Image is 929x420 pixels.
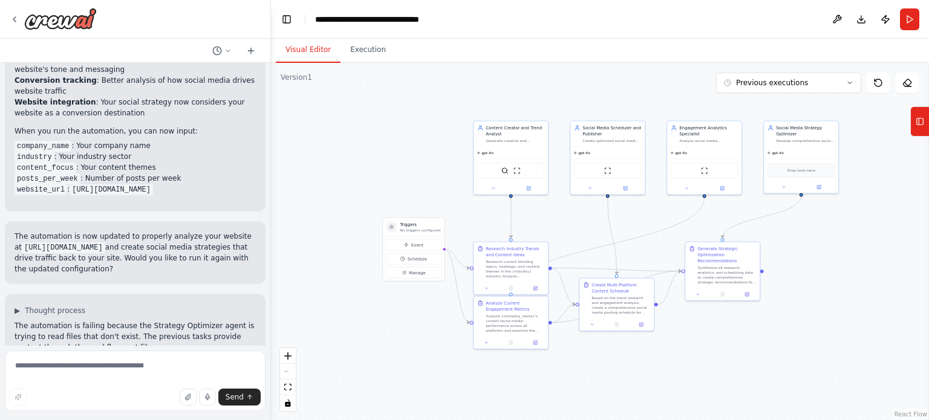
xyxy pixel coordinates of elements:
[473,296,549,349] div: Analyze Current Engagement MetricsAnalyze {company_name}'s current social media performance acros...
[409,270,426,276] span: Manage
[444,246,470,271] g: Edge from triggers to 39d9ccd7-a373-4bf0-b9f1-19b59c95f7ba
[281,73,312,82] div: Version 1
[280,395,296,411] button: toggle interactivity
[582,138,641,143] div: Create optimized social media posting schedules for {company_name} across multiple platforms incl...
[802,184,836,191] button: Open in side panel
[486,300,544,312] div: Analyze Current Engagement Metrics
[24,8,97,30] img: Logo
[411,242,423,248] span: Event
[15,97,256,118] li: : Your social strategy now considers your website as a conversion destination
[763,121,839,194] div: Social Media Strategy OptimizerDevelop comprehensive social media strategies by analyzing all ava...
[486,259,544,279] div: Research current trending topics, hashtags, and content themes in the {industry} industry. Analyz...
[675,150,687,155] span: gpt-4o
[207,44,236,58] button: Switch to previous chat
[15,152,54,163] code: industry
[25,306,85,315] span: Thought process
[736,78,808,88] span: Previous executions
[552,302,576,326] g: Edge from ca4b8022-fbd7-4532-b978-504c1c81eea1 to 859e7506-1d9e-4ff3-a3cc-5c903323822e
[697,246,756,264] div: Generate Strategic Optimization Recommendations
[605,198,620,274] g: Edge from 7af4ee9d-9fb4-4c98-bd17-c5fec7b4dad6 to 859e7506-1d9e-4ff3-a3cc-5c903323822e
[382,218,445,282] div: TriggersNo triggers configuredEventScheduleManage
[508,198,514,238] g: Edge from b67264f0-5b1b-42ec-aebe-6a05d2be1501 to 39d9ccd7-a373-4bf0-b9f1-19b59c95f7ba
[280,348,296,364] button: zoom in
[697,265,756,285] div: Synthesize all research, analytics, and scheduling data to create comprehensive strategic recomme...
[787,167,815,173] span: Drop tools here
[473,121,549,195] div: Content Creator and Trend AnalystGenerate creative and engaging social media content ideas based ...
[10,389,27,405] button: Improve this prompt
[15,151,256,162] li: : Your industry sector
[685,242,760,302] div: Generate Strategic Optimization RecommendationsSynthesize all research, analytics, and scheduling...
[486,246,544,258] div: Research Industry Trends and Content Ideas
[15,141,71,152] code: company_name
[525,285,546,292] button: Open in side panel
[444,246,470,326] g: Edge from triggers to ca4b8022-fbd7-4532-b978-504c1c81eea1
[501,167,509,175] img: SerperDevTool
[385,253,442,265] button: Schedule
[895,411,927,418] a: React Flow attribution
[716,73,861,93] button: Previous executions
[22,242,105,253] code: [URL][DOMAIN_NAME]
[667,121,742,195] div: Engagement Analytics SpecialistAnalyze social media engagement metrics and website traffic from {...
[720,196,804,238] g: Edge from 8767db28-574b-414a-b719-72f8c167c252 to 35a7718a-42db-48f6-b088-4e4b4fffb160
[772,150,784,155] span: gpt-4o
[776,125,835,137] div: Social Media Strategy Optimizer
[592,282,650,294] div: Create Multi-Platform Content Schedule
[552,265,682,274] g: Edge from 39d9ccd7-a373-4bf0-b9f1-19b59c95f7ba to 35a7718a-42db-48f6-b088-4e4b4fffb160
[226,392,244,402] span: Send
[341,37,396,63] button: Execution
[15,231,256,274] p: The automation is now updated to properly analyze your website at and create social media strateg...
[498,339,524,346] button: No output available
[570,121,645,195] div: Social Media Scheduler and PublisherCreate optimized social media posting schedules for {company_...
[15,140,256,151] li: : Your company name
[15,75,256,97] li: : Better analysis of how social media drives website traffic
[631,321,651,328] button: Open in side panel
[15,306,85,315] button: ▶Thought process
[70,184,153,195] code: [URL][DOMAIN_NAME]
[604,321,630,328] button: No output available
[15,320,256,353] p: The automation is failing because the Strategy Optimizer agent is trying to read files that don't...
[604,167,611,175] img: ScrapeWebsiteTool
[525,339,546,346] button: Open in side panel
[582,125,641,137] div: Social Media Scheduler and Publisher
[315,13,458,25] nav: breadcrumb
[241,44,261,58] button: Start a new chat
[679,138,738,143] div: Analyze social media engagement metrics and website traffic from {website_url} to identify perfor...
[218,389,261,405] button: Send
[276,37,341,63] button: Visual Editor
[512,185,546,192] button: Open in side panel
[15,184,256,195] li: :
[385,267,442,279] button: Manage
[705,185,740,192] button: Open in side panel
[180,389,197,405] button: Upload files
[776,138,835,143] div: Develop comprehensive social media strategies by analyzing all available data including trends, e...
[15,163,76,173] code: content_focus
[280,380,296,395] button: fit view
[579,278,654,331] div: Create Multi-Platform Content ScheduleBased on the trend research and engagement analysis, create...
[385,239,442,251] button: Event
[486,314,544,333] div: Analyze {company_name}'s current social media performance across all platforms and examine the we...
[481,150,494,155] span: gpt-4o
[15,98,96,106] strong: Website integration
[400,222,440,228] h3: Triggers
[608,185,643,192] button: Open in side panel
[15,184,67,195] code: website_url
[15,173,256,184] li: : Number of posts per week
[15,173,80,184] code: posts_per_week
[737,291,757,298] button: Open in side panel
[15,76,97,85] strong: Conversion tracking
[658,268,682,308] g: Edge from 859e7506-1d9e-4ff3-a3cc-5c903323822e to 35a7718a-42db-48f6-b088-4e4b4fffb160
[408,256,427,262] span: Schedule
[15,162,256,173] li: : Your content themes
[679,125,738,137] div: Engagement Analytics Specialist
[701,167,708,175] img: ScrapeWebsiteTool
[486,125,544,137] div: Content Creator and Trend Analyst
[400,228,440,233] p: No triggers configured
[280,348,296,411] div: React Flow controls
[199,389,216,405] button: Click to speak your automation idea
[498,285,524,292] button: No output available
[578,150,590,155] span: gpt-4o
[15,306,20,315] span: ▶
[592,296,650,315] div: Based on the trend research and engagement analysis, create a comprehensive social media posting ...
[513,167,521,175] img: ScrapeWebsiteTool
[15,126,256,137] p: When you run the automation, you can now input:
